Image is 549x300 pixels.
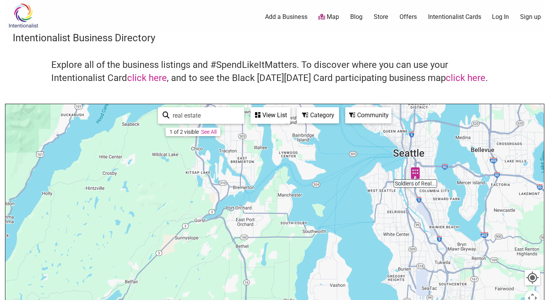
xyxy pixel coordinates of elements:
[374,13,388,21] a: Store
[446,72,485,83] a: click here
[170,129,199,135] div: 1 of 2 visible
[250,107,290,124] div: See a list of the visible businesses
[428,13,481,21] a: Intentionalist Cards
[350,13,363,21] a: Blog
[201,129,217,135] a: See All
[251,108,290,123] div: View List
[170,108,240,123] input: Type to find and filter...
[318,13,339,22] a: Map
[520,13,541,21] a: Sign up
[158,107,244,124] div: Type to search and filter
[297,107,339,123] div: Filter by category
[265,13,307,21] a: Add a Business
[345,107,391,123] div: Filter by Community
[5,3,42,28] img: Intentionalist
[410,167,421,179] div: Soldiers of Real Estate
[127,72,167,83] a: click here
[400,13,417,21] a: Offers
[51,59,498,84] h4: Explore all of the business listings and #SpendLikeItMatters. To discover where you can use your ...
[492,13,509,21] a: Log In
[13,31,537,45] h3: Intentionalist Business Directory
[346,108,391,123] div: Community
[525,270,540,285] button: Your Location
[297,108,338,123] div: Category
